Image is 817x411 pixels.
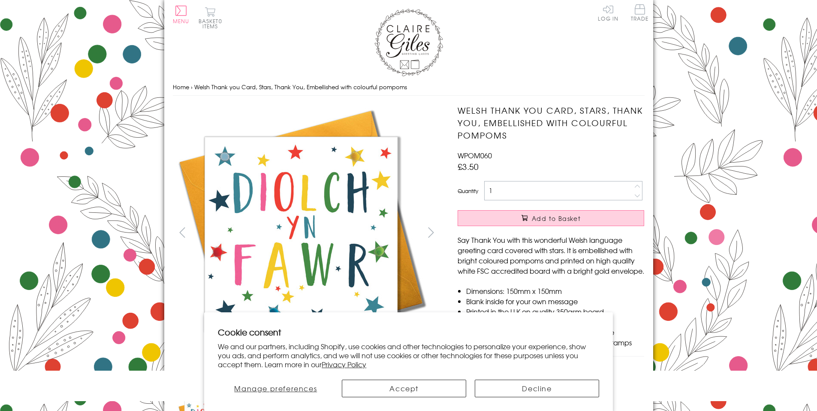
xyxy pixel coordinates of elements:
span: Manage preferences [234,383,317,393]
span: Welsh Thank you Card, Stars, Thank You, Embellished with colourful pompoms [194,83,407,91]
h1: Welsh Thank you Card, Stars, Thank You, Embellished with colourful pompoms [458,104,644,141]
a: Privacy Policy [322,359,366,369]
button: next [421,223,440,242]
button: Manage preferences [218,380,333,397]
button: Decline [475,380,599,397]
button: prev [173,223,192,242]
img: Welsh Thank you Card, Stars, Thank You, Embellished with colourful pompoms [173,104,430,362]
li: Dimensions: 150mm x 150mm [466,286,644,296]
span: Trade [631,4,649,21]
button: Add to Basket [458,210,644,226]
li: Printed in the U.K on quality 350gsm board [466,306,644,317]
span: £3.50 [458,160,479,172]
span: 0 items [202,17,222,30]
p: We and our partners, including Shopify, use cookies and other technologies to personalize your ex... [218,342,599,369]
p: Say Thank You with this wonderful Welsh language greeting card covered with stars. It is embellis... [458,235,644,276]
span: Add to Basket [532,214,581,223]
button: Basket0 items [199,7,222,29]
h2: Cookie consent [218,326,599,338]
span: WPOM060 [458,150,492,160]
li: Blank inside for your own message [466,296,644,306]
img: Claire Giles Greetings Cards [374,9,443,76]
a: Trade [631,4,649,23]
span: › [191,83,193,91]
button: Accept [342,380,466,397]
label: Quantity [458,187,478,195]
a: Log In [598,4,618,21]
button: Menu [173,6,190,24]
span: Menu [173,17,190,25]
nav: breadcrumbs [173,79,645,96]
a: Home [173,83,189,91]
